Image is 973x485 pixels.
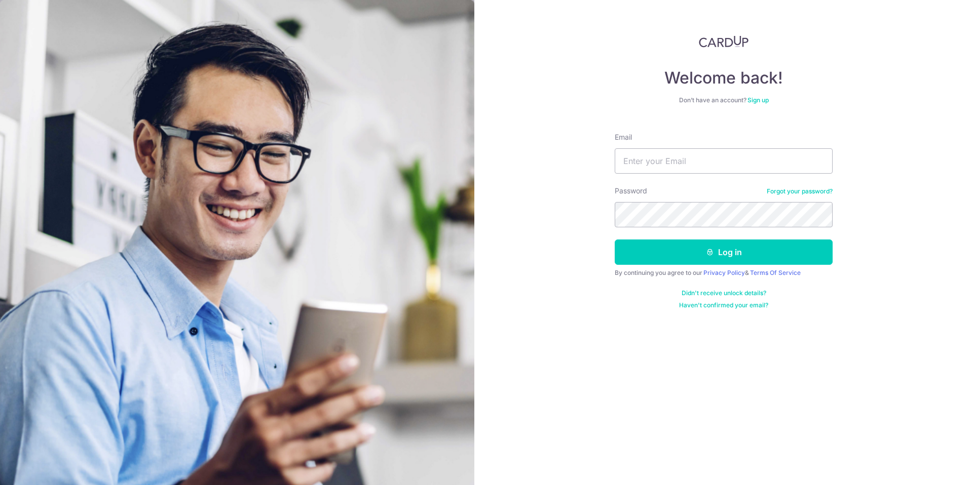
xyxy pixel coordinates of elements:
[615,239,833,265] button: Log in
[615,96,833,104] div: Don’t have an account?
[767,187,833,195] a: Forgot your password?
[747,96,769,104] a: Sign up
[682,289,766,297] a: Didn't receive unlock details?
[750,269,801,276] a: Terms Of Service
[615,186,647,196] label: Password
[699,35,749,48] img: CardUp Logo
[615,68,833,88] h4: Welcome back!
[615,269,833,277] div: By continuing you agree to our &
[615,132,632,142] label: Email
[679,301,768,309] a: Haven't confirmed your email?
[615,148,833,174] input: Enter your Email
[703,269,745,276] a: Privacy Policy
